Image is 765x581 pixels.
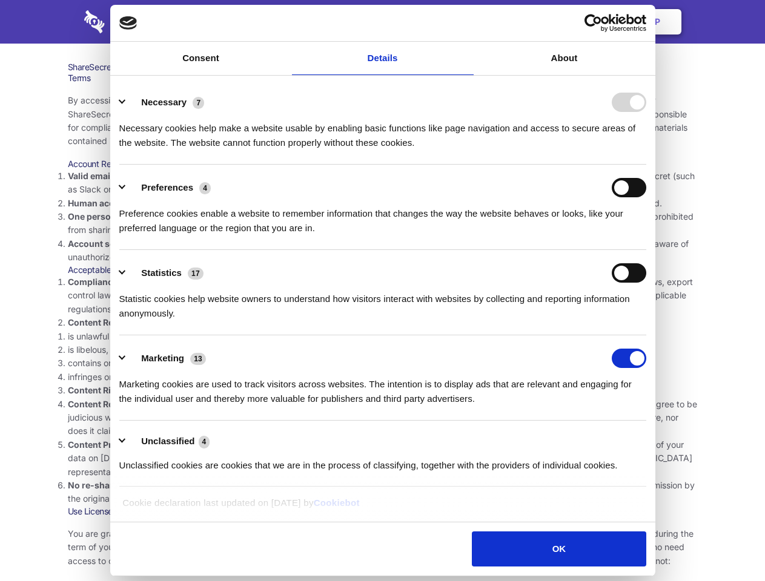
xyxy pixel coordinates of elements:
[68,94,698,148] p: By accessing the Sharesecret web application at and any other related services, apps and software...
[704,520,750,566] iframe: Drift Widget Chat Controller
[141,182,193,192] label: Preferences
[68,506,698,517] h3: Use License
[119,178,219,197] button: Preferences (4)
[119,197,646,235] div: Preference cookies enable a website to remember information that changes the way the website beha...
[119,16,137,30] img: logo
[68,384,698,397] li: You agree that you will use Sharesecret only to secure and share content that you have the right ...
[540,14,646,32] a: Usercentrics Cookiebot - opens in a new window
[119,368,646,406] div: Marketing cookies are used to track visitors across websites. The intention is to display ads tha...
[292,42,474,75] a: Details
[188,268,204,280] span: 17
[68,211,171,222] strong: One person per account.
[68,385,133,395] strong: Content Rights.
[68,439,136,450] strong: Content Privacy.
[68,480,130,490] strong: No re-sharing.
[190,353,206,365] span: 13
[119,283,646,321] div: Statistic cookies help website owners to understand how visitors interact with websites by collec...
[68,237,698,264] li: You are responsible for your own account security, including the security of your Sharesecret acc...
[119,434,217,449] button: Unclassified (4)
[68,479,698,506] li: If you were the recipient of a Sharesecret link, you agree not to re-share it with anyone else, u...
[472,531,646,566] button: OK
[119,349,214,368] button: Marketing (13)
[119,449,646,473] div: Unclassified cookies are cookies that we are in the process of classifying, together with the pro...
[68,171,116,181] strong: Valid email.
[110,42,292,75] a: Consent
[199,436,210,448] span: 4
[68,277,251,287] strong: Compliance with local laws and regulations.
[68,356,698,370] li: contains or installs any active malware or exploits, or uses our platform for exploit delivery (s...
[68,264,698,275] h3: Acceptable Use
[68,159,698,169] h3: Account Requirements
[68,330,698,343] li: is unlawful or promotes unlawful activities
[68,238,141,249] strong: Account security.
[193,97,204,109] span: 7
[141,268,182,278] label: Statistics
[199,182,211,194] span: 4
[68,275,698,316] li: Your use of the Sharesecret must not violate any applicable laws, including copyright or trademar...
[68,399,165,409] strong: Content Responsibility.
[68,438,698,479] li: You understand that [DEMOGRAPHIC_DATA] or it’s representatives have no ability to retrieve the pl...
[68,527,698,568] p: You are granted permission to use the [DEMOGRAPHIC_DATA] services, subject to these terms of serv...
[68,317,156,327] strong: Content Restrictions.
[141,353,184,363] label: Marketing
[549,3,602,41] a: Login
[141,97,187,107] label: Necessary
[68,62,698,73] h1: ShareSecret Terms of Service
[68,316,698,384] li: You agree NOT to use Sharesecret to upload or share content that:
[356,3,408,41] a: Pricing
[119,93,212,112] button: Necessary (7)
[119,263,211,283] button: Statistics (17)
[119,112,646,150] div: Necessary cookies help make a website usable by enabling basic functions like page navigation and...
[68,73,698,84] h3: Terms
[68,398,698,438] li: You are solely responsible for the content you share on Sharesecret, and with the people you shar...
[68,343,698,356] li: is libelous, defamatory, or fraudulent
[68,210,698,237] li: You are not allowed to share account credentials. Each account is dedicated to the individual who...
[68,197,698,210] li: Only human beings may create accounts. “Bot” accounts — those created by software, in an automate...
[314,497,360,508] a: Cookiebot
[474,42,655,75] a: About
[68,198,141,208] strong: Human accounts.
[113,496,652,519] div: Cookie declaration last updated on [DATE] by
[68,169,698,197] li: You must provide a valid email address, either directly, or through approved third-party integrat...
[84,10,188,33] img: logo-wordmark-white-trans-d4663122ce5f474addd5e946df7df03e33cb6a1c49d2221995e7729f52c070b2.svg
[68,370,698,384] li: infringes on any proprietary right of any party, including patent, trademark, trade secret, copyr...
[491,3,547,41] a: Contact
